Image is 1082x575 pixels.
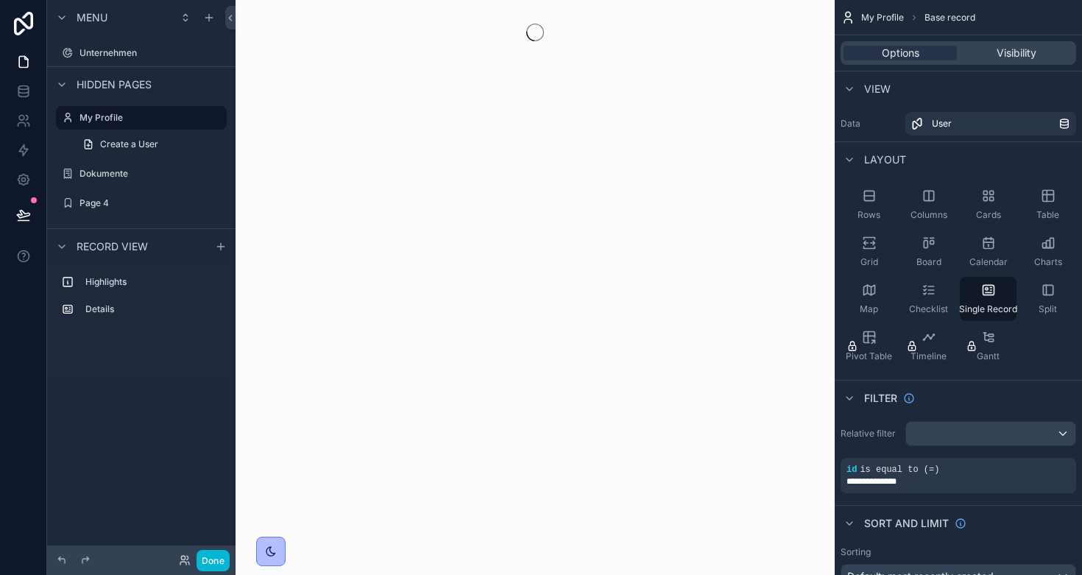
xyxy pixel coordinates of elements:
[1034,256,1062,268] span: Charts
[100,138,158,150] span: Create a User
[79,112,218,124] label: My Profile
[1039,303,1057,315] span: Split
[846,350,892,362] span: Pivot Table
[841,428,899,440] label: Relative filter
[864,391,897,406] span: Filter
[56,162,227,186] a: Dokumente
[841,277,897,321] button: Map
[858,209,880,221] span: Rows
[977,350,1000,362] span: Gantt
[56,106,227,130] a: My Profile
[997,46,1036,60] span: Visibility
[1019,277,1076,321] button: Split
[916,256,941,268] span: Board
[969,256,1008,268] span: Calendar
[900,230,957,274] button: Board
[905,112,1076,135] a: User
[900,277,957,321] button: Checklist
[960,324,1016,368] button: Gantt
[77,10,107,25] span: Menu
[864,152,906,167] span: Layout
[910,209,947,221] span: Columns
[846,465,857,475] span: id
[77,77,152,92] span: Hidden pages
[864,516,949,531] span: Sort And Limit
[959,303,1017,315] span: Single Record
[960,277,1016,321] button: Single Record
[85,276,221,288] label: Highlights
[860,303,878,315] span: Map
[910,350,947,362] span: Timeline
[79,168,224,180] label: Dokumente
[909,303,948,315] span: Checklist
[79,47,224,59] label: Unternehmen
[860,465,939,475] span: is equal to (=)
[85,303,221,315] label: Details
[77,239,148,254] span: Record view
[197,550,230,571] button: Done
[864,82,891,96] span: View
[960,183,1016,227] button: Cards
[841,230,897,274] button: Grid
[960,230,1016,274] button: Calendar
[860,256,878,268] span: Grid
[924,12,975,24] span: Base record
[976,209,1001,221] span: Cards
[841,324,897,368] button: Pivot Table
[74,133,227,156] a: Create a User
[1036,209,1059,221] span: Table
[900,183,957,227] button: Columns
[1019,183,1076,227] button: Table
[56,191,227,215] a: Page 4
[841,546,871,558] label: Sorting
[47,264,236,336] div: scrollable content
[841,183,897,227] button: Rows
[841,118,899,130] label: Data
[56,41,227,65] a: Unternehmen
[882,46,919,60] span: Options
[900,324,957,368] button: Timeline
[1019,230,1076,274] button: Charts
[932,118,952,130] span: User
[79,197,224,209] label: Page 4
[861,12,904,24] span: My Profile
